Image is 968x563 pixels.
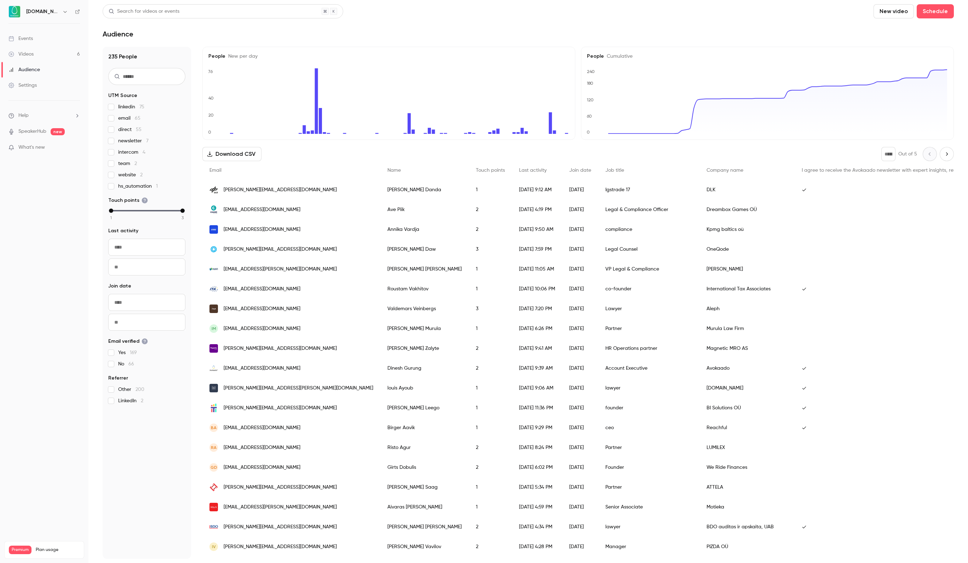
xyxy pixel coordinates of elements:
text: 20 [208,113,214,118]
img: bdo.lt [209,523,218,531]
text: 180 [587,81,593,86]
div: [DATE] [562,319,598,339]
div: lawyer [598,517,699,537]
div: 2 [469,358,512,378]
div: OneQode [699,239,795,259]
div: 1 [469,279,512,299]
div: Girts Dobulis [380,457,469,477]
div: Igstrade 17 [598,180,699,200]
div: compliance [598,220,699,239]
span: website [118,171,143,178]
div: Senior Associate [598,497,699,517]
div: [DATE] 6:02 PM [512,457,562,477]
span: 75 [139,104,144,109]
span: newsletter [118,137,149,144]
div: We Ride Finances [699,457,795,477]
div: Aleph [699,299,795,319]
div: 1 [469,497,512,517]
text: 60 [587,114,592,119]
span: IV [212,544,216,550]
div: [DATE] [562,378,598,398]
span: 2 [140,172,143,177]
img: oneqode.com [209,245,218,254]
div: Search for videos or events [109,8,179,15]
div: 1 [469,398,512,418]
span: 4 [143,150,145,155]
div: [DATE] 9:29 PM [512,418,562,438]
div: [DATE] [562,418,598,438]
span: [PERSON_NAME][EMAIL_ADDRESS][DOMAIN_NAME] [224,404,337,412]
div: Motieka [699,497,795,517]
div: Videos [8,51,34,58]
span: LinkedIn [118,397,143,404]
span: intercom [118,149,145,156]
span: Company name [707,168,743,173]
div: [DATE] 7:20 PM [512,299,562,319]
text: 0 [587,130,590,135]
text: 40 [208,96,214,101]
span: GD [211,464,217,471]
div: [DATE] [562,358,598,378]
span: [PERSON_NAME][EMAIL_ADDRESS][DOMAIN_NAME] [224,523,337,531]
div: Ave Piik [380,200,469,220]
span: New per day [225,54,258,59]
div: 2 [469,517,512,537]
div: [PERSON_NAME] Murula [380,319,469,339]
span: Yes [118,349,137,356]
div: Magnetic MRO AS [699,339,795,358]
div: Manager [598,537,699,557]
div: Account Executive [598,358,699,378]
div: Avokaado [699,358,795,378]
div: 3 [469,299,512,319]
div: [DATE] 9:12 AM [512,180,562,200]
h1: Audience [103,30,133,38]
a: SpeakerHub [18,128,46,135]
div: HR Operations partner [598,339,699,358]
span: Other [118,386,144,393]
span: hs_automation [118,183,158,190]
input: From [108,294,185,311]
div: [DATE] [562,457,598,477]
div: [DATE] 4:19 PM [512,200,562,220]
span: What's new [18,144,45,151]
span: Last activity [108,227,138,234]
div: [DATE] 4:59 PM [512,497,562,517]
button: New video [874,4,914,18]
img: avokaado.io [209,364,218,373]
div: [DATE] [562,299,598,319]
span: 55 [136,127,142,132]
div: [PERSON_NAME] [PERSON_NAME] [380,517,469,537]
div: Murula Law Firm [699,319,795,339]
div: louis Ayoub [380,378,469,398]
span: BA [211,425,217,431]
div: [DATE] 11:36 PM [512,398,562,418]
span: [EMAIL_ADDRESS][DOMAIN_NAME] [224,305,300,313]
div: [DATE] 6:26 PM [512,319,562,339]
div: [DATE] 11:05 AM [512,259,562,279]
span: [PERSON_NAME][EMAIL_ADDRESS][DOMAIN_NAME] [224,543,337,551]
div: Dreambox Games OÜ [699,200,795,220]
div: VP Legal & Compliance [598,259,699,279]
span: team [118,160,137,167]
div: Roustam Vakhitov [380,279,469,299]
div: [DATE] 9:06 AM [512,378,562,398]
div: [DATE] 8:24 PM [512,438,562,457]
div: LUMILEX [699,438,795,457]
img: motieka.com [209,503,218,511]
h1: 235 People [108,52,185,61]
span: linkedin [118,103,144,110]
div: [DATE] [562,438,598,457]
span: Email [209,168,221,173]
div: [PERSON_NAME] Daw [380,239,469,259]
span: Name [387,168,401,173]
span: [EMAIL_ADDRESS][DOMAIN_NAME] [224,285,300,293]
div: [DATE] [562,259,598,279]
div: Annika Vardja [380,220,469,239]
div: 2 [469,537,512,557]
li: help-dropdown-opener [8,112,80,119]
div: [DATE] [562,497,598,517]
div: [PERSON_NAME] Leego [380,398,469,418]
div: [DATE] [562,339,598,358]
span: [EMAIL_ADDRESS][DOMAIN_NAME] [224,424,300,432]
div: Aivaras [PERSON_NAME] [380,497,469,517]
